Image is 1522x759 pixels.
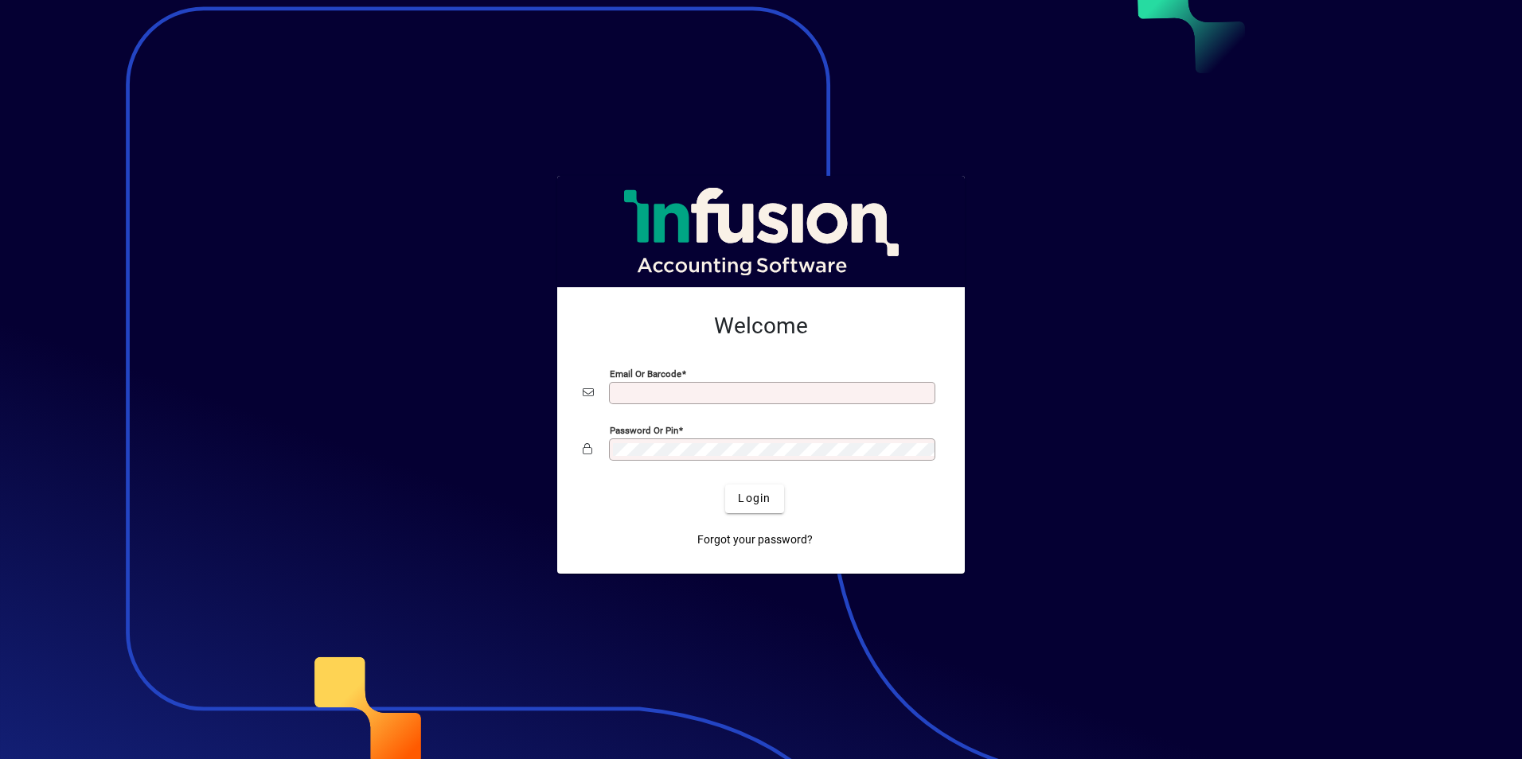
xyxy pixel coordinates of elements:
a: Forgot your password? [691,526,819,555]
mat-label: Password or Pin [610,424,678,435]
span: Forgot your password? [697,531,813,548]
span: Login [738,490,771,507]
button: Login [725,485,783,513]
h2: Welcome [583,313,939,340]
mat-label: Email or Barcode [610,368,681,379]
